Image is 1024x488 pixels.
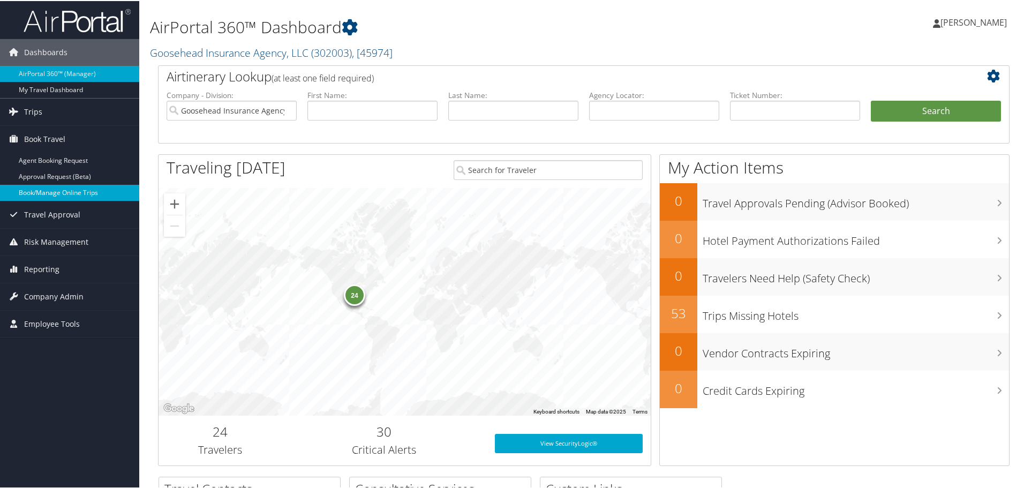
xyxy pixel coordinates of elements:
[448,89,578,100] label: Last Name:
[164,214,185,236] button: Zoom out
[660,332,1009,370] a: 0Vendor Contracts Expiring
[24,97,42,124] span: Trips
[660,266,697,284] h2: 0
[161,401,197,415] a: Open this area in Google Maps (opens a new window)
[660,370,1009,407] a: 0Credit Cards Expiring
[586,408,626,414] span: Map data ©2025
[344,283,365,304] div: 24
[24,255,59,282] span: Reporting
[24,7,131,32] img: airportal-logo.png
[167,441,274,456] h3: Travelers
[24,125,65,152] span: Book Travel
[660,220,1009,257] a: 0Hotel Payment Authorizations Failed
[24,282,84,309] span: Company Admin
[660,378,697,396] h2: 0
[167,66,930,85] h2: Airtinerary Lookup
[933,5,1018,37] a: [PERSON_NAME]
[703,227,1009,247] h3: Hotel Payment Authorizations Failed
[660,341,697,359] h2: 0
[660,182,1009,220] a: 0Travel Approvals Pending (Advisor Booked)
[703,340,1009,360] h3: Vendor Contracts Expiring
[495,433,643,452] a: View SecurityLogic®
[352,44,393,59] span: , [ 45974 ]
[703,265,1009,285] h3: Travelers Need Help (Safety Check)
[150,15,728,37] h1: AirPortal 360™ Dashboard
[871,100,1001,121] button: Search
[24,200,80,227] span: Travel Approval
[589,89,719,100] label: Agency Locator:
[660,228,697,246] h2: 0
[660,257,1009,295] a: 0Travelers Need Help (Safety Check)
[290,422,479,440] h2: 30
[167,89,297,100] label: Company - Division:
[660,295,1009,332] a: 53Trips Missing Hotels
[307,89,438,100] label: First Name:
[24,228,88,254] span: Risk Management
[454,159,643,179] input: Search for Traveler
[660,191,697,209] h2: 0
[164,192,185,214] button: Zoom in
[633,408,647,414] a: Terms (opens in new tab)
[730,89,860,100] label: Ticket Number:
[161,401,197,415] img: Google
[533,407,579,415] button: Keyboard shortcuts
[24,310,80,336] span: Employee Tools
[703,190,1009,210] h3: Travel Approvals Pending (Advisor Booked)
[272,71,374,83] span: (at least one field required)
[311,44,352,59] span: ( 302003 )
[703,377,1009,397] h3: Credit Cards Expiring
[24,38,67,65] span: Dashboards
[660,303,697,321] h2: 53
[150,44,393,59] a: Goosehead Insurance Agency, LLC
[660,155,1009,178] h1: My Action Items
[167,155,285,178] h1: Traveling [DATE]
[167,422,274,440] h2: 24
[290,441,479,456] h3: Critical Alerts
[940,16,1007,27] span: [PERSON_NAME]
[703,302,1009,322] h3: Trips Missing Hotels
